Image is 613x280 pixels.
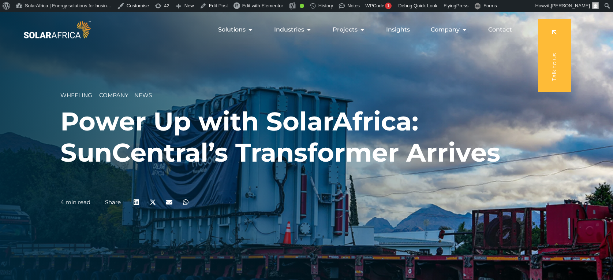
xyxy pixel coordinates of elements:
[128,194,145,210] div: Share on linkedin
[134,92,152,99] span: News
[60,106,553,168] h1: Power Up with SolarAfrica: SunCentral’s Transformer Arrives
[177,194,194,210] div: Share on whatsapp
[161,194,177,210] div: Share on email
[99,92,128,99] span: Company
[385,3,392,9] div: 1
[333,25,358,34] span: Projects
[300,4,304,8] div: Good
[60,92,92,99] span: Wheeling
[105,199,121,206] a: Share
[386,25,410,34] a: Insights
[551,3,590,8] span: [PERSON_NAME]
[488,25,512,34] a: Contact
[242,3,283,8] span: Edit with Elementor
[274,25,304,34] span: Industries
[93,22,518,37] nav: Menu
[93,22,518,37] div: Menu Toggle
[431,25,460,34] span: Company
[218,25,246,34] span: Solutions
[145,194,161,210] div: Share on x-twitter
[128,92,134,99] span: __
[60,199,90,206] p: 4 min read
